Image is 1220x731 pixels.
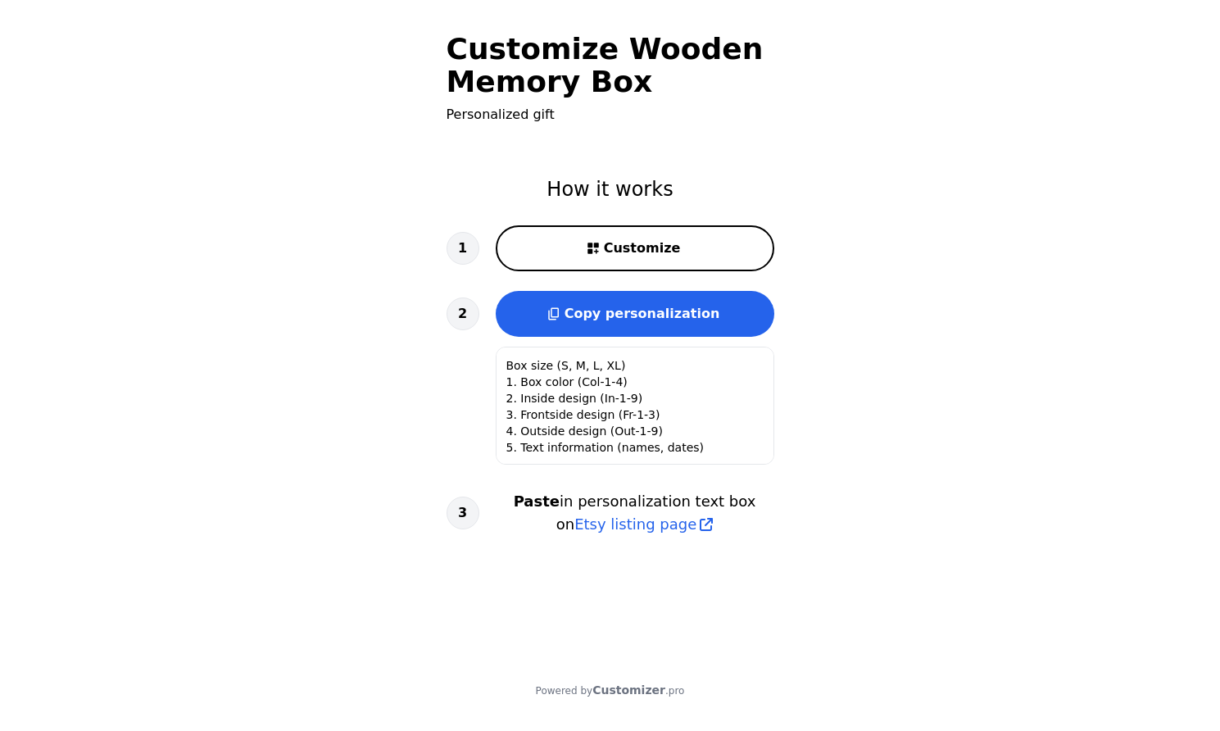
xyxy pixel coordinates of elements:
[458,238,467,258] span: 1
[447,176,774,202] h2: How it works
[565,306,720,321] span: Copy personalization
[496,490,774,536] h3: in personalization text box on
[496,225,774,271] button: Customize
[665,685,684,697] span: .pro
[496,291,774,337] button: Copy personalization
[592,685,684,697] a: Customizer.pro
[458,503,467,523] span: 3
[458,304,467,324] span: 2
[514,493,560,510] b: Paste
[536,682,685,698] div: Powered by
[447,105,774,125] p: Personalized gift
[574,513,696,536] span: Etsy listing page
[604,238,681,258] span: Customize
[592,683,665,697] span: Customizer
[447,33,774,98] h1: Customize Wooden Memory Box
